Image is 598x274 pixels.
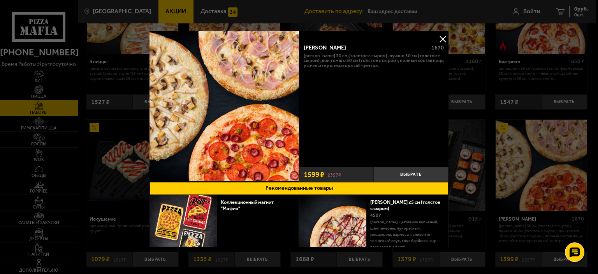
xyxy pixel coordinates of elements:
s: 2357 ₽ [327,171,341,178]
p: [PERSON_NAME], цыпленок копченый, шампиньоны, лук красный, моцарелла, пармезан, сливочно-чесночны... [370,219,442,250]
button: Выбрать [374,167,448,182]
div: [PERSON_NAME] [304,44,426,51]
button: Рекомендованные товары [149,182,448,195]
a: Хет Трик [149,31,299,182]
p: [PERSON_NAME] 30 см (толстое с сыром), Лучано 30 см (толстое с сыром), Дон Томаго 30 см (толстое ... [304,53,444,68]
span: 1670 [431,44,444,51]
a: [PERSON_NAME] 25 см (толстое с сыром) [370,199,440,211]
img: Хет Трик [149,31,299,181]
span: 450 г [370,212,381,218]
a: Коллекционный магнит "Мафия" [221,199,274,211]
span: 1599 ₽ [304,171,324,178]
